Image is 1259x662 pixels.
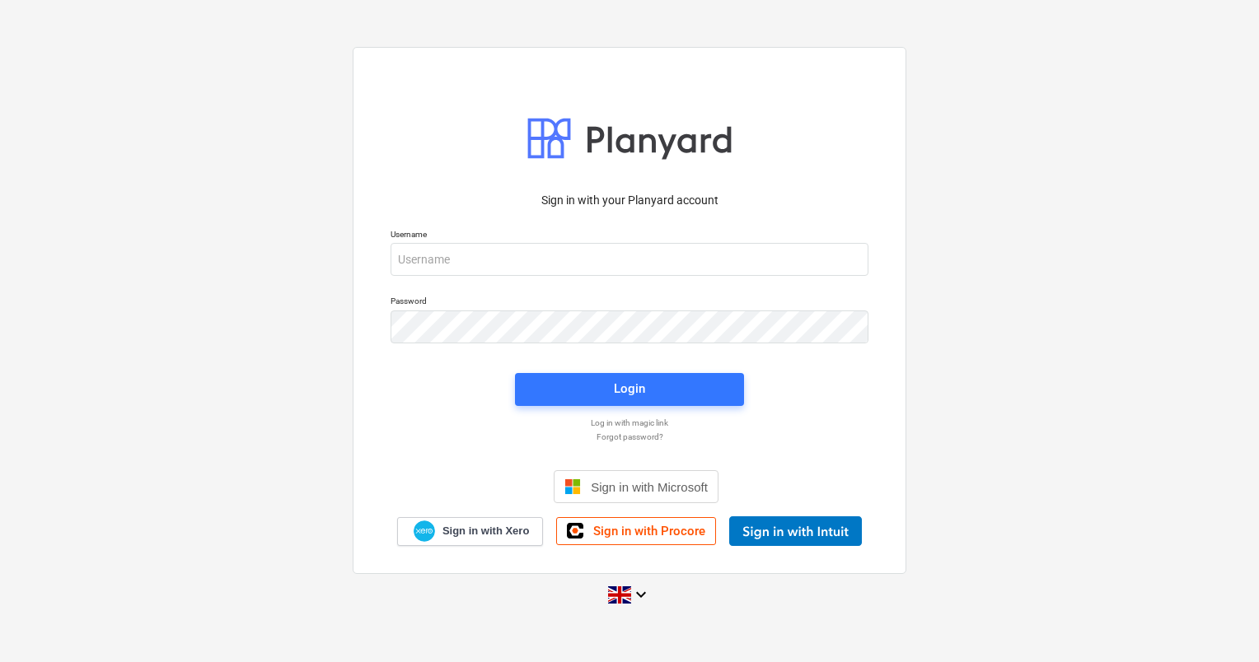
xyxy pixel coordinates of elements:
a: Sign in with Procore [556,517,716,545]
i: keyboard_arrow_down [631,585,651,604]
button: Login [515,373,744,406]
a: Forgot password? [382,431,877,442]
p: Username [391,229,868,243]
p: Password [391,296,868,310]
p: Sign in with your Planyard account [391,192,868,209]
img: Xero logo [414,520,435,543]
div: Login [614,378,645,399]
input: Username [391,243,868,276]
a: Sign in with Xero [397,517,544,546]
span: Sign in with Procore [593,524,705,538]
a: Log in with magic link [382,417,877,428]
span: Sign in with Microsoft [591,480,708,494]
img: Microsoft logo [564,478,581,495]
span: Sign in with Xero [442,524,529,538]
